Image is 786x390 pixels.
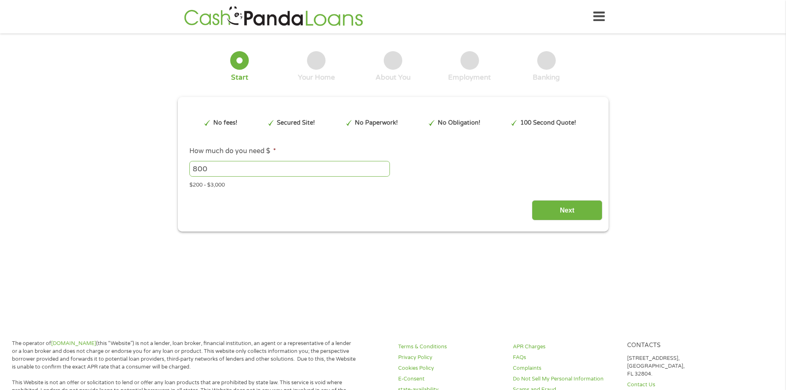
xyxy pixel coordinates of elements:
[532,200,602,220] input: Next
[448,73,491,82] div: Employment
[182,5,366,28] img: GetLoanNow Logo
[513,354,618,362] a: FAQs
[355,118,398,128] p: No Paperwork!
[513,364,618,372] a: Complaints
[277,118,315,128] p: Secured Site!
[533,73,560,82] div: Banking
[627,355,732,378] p: [STREET_ADDRESS], [GEOGRAPHIC_DATA], FL 32804.
[398,364,503,372] a: Cookies Policy
[189,178,596,189] div: $200 - $3,000
[438,118,480,128] p: No Obligation!
[398,354,503,362] a: Privacy Policy
[189,147,276,156] label: How much do you need $
[231,73,248,82] div: Start
[513,343,618,351] a: APR Charges
[520,118,576,128] p: 100 Second Quote!
[398,375,503,383] a: E-Consent
[12,340,356,371] p: The operator of (this “Website”) is not a lender, loan broker, financial institution, an agent or...
[298,73,335,82] div: Your Home
[213,118,237,128] p: No fees!
[375,73,411,82] div: About You
[627,342,732,350] h4: Contacts
[513,375,618,383] a: Do Not Sell My Personal Information
[398,343,503,351] a: Terms & Conditions
[51,340,96,347] a: [DOMAIN_NAME]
